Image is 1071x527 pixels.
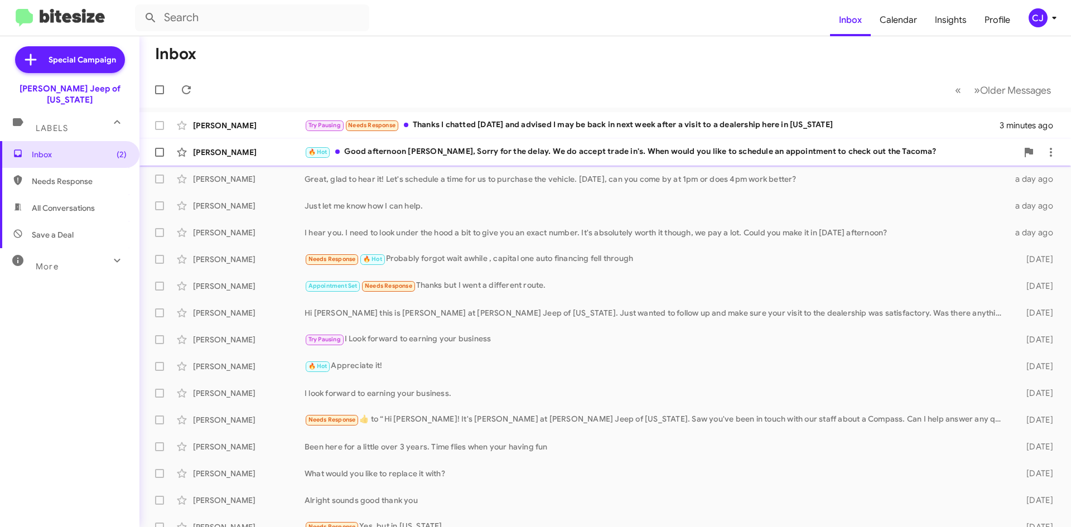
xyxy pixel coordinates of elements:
[36,262,59,272] span: More
[305,253,1009,265] div: Probably forgot wait awhile , capital one auto financing fell through
[1009,361,1062,372] div: [DATE]
[1029,8,1048,27] div: CJ
[974,83,980,97] span: »
[305,413,1009,426] div: ​👍​ to “ Hi [PERSON_NAME]! It's [PERSON_NAME] at [PERSON_NAME] Jeep of [US_STATE]. Saw you've bee...
[1009,495,1062,506] div: [DATE]
[193,361,305,372] div: [PERSON_NAME]
[193,468,305,479] div: [PERSON_NAME]
[308,255,356,263] span: Needs Response
[305,388,1009,399] div: I look forward to earning your business.
[1009,468,1062,479] div: [DATE]
[980,84,1051,96] span: Older Messages
[1009,441,1062,452] div: [DATE]
[305,173,1009,185] div: Great, glad to hear it! Let's schedule a time for us to purchase the vehicle. [DATE], can you com...
[305,279,1009,292] div: Thanks but I went a different route.
[305,227,1009,238] div: I hear you. I need to look under the hood a bit to give you an exact number. It's absolutely wort...
[967,79,1058,101] button: Next
[1009,227,1062,238] div: a day ago
[308,336,341,343] span: Try Pausing
[193,388,305,399] div: [PERSON_NAME]
[1009,200,1062,211] div: a day ago
[193,334,305,345] div: [PERSON_NAME]
[305,307,1009,318] div: Hi [PERSON_NAME] this is [PERSON_NAME] at [PERSON_NAME] Jeep of [US_STATE]. Just wanted to follow...
[1019,8,1059,27] button: CJ
[308,148,327,156] span: 🔥 Hot
[830,4,871,36] a: Inbox
[305,333,1009,346] div: I Look forward to earning your business
[305,200,1009,211] div: Just let me know how I can help.
[305,468,1009,479] div: What would you like to replace it with?
[32,149,127,160] span: Inbox
[976,4,1019,36] a: Profile
[1009,334,1062,345] div: [DATE]
[365,282,412,289] span: Needs Response
[926,4,976,36] a: Insights
[1009,414,1062,426] div: [DATE]
[308,362,327,370] span: 🔥 Hot
[193,307,305,318] div: [PERSON_NAME]
[193,441,305,452] div: [PERSON_NAME]
[1009,307,1062,318] div: [DATE]
[193,173,305,185] div: [PERSON_NAME]
[305,119,1000,132] div: Thanks I chatted [DATE] and advised I may be back in next week after a visit to a dealership here...
[1009,388,1062,399] div: [DATE]
[305,495,1009,506] div: Alright sounds good thank you
[15,46,125,73] a: Special Campaign
[305,441,1009,452] div: Been here for a little over 3 years. Time flies when your having fun
[193,281,305,292] div: [PERSON_NAME]
[32,202,95,214] span: All Conversations
[308,122,341,129] span: Try Pausing
[948,79,968,101] button: Previous
[193,495,305,506] div: [PERSON_NAME]
[308,416,356,423] span: Needs Response
[49,54,116,65] span: Special Campaign
[193,254,305,265] div: [PERSON_NAME]
[155,45,196,63] h1: Inbox
[305,360,1009,373] div: Appreciate it!
[1009,173,1062,185] div: a day ago
[193,147,305,158] div: [PERSON_NAME]
[193,227,305,238] div: [PERSON_NAME]
[36,123,68,133] span: Labels
[1009,254,1062,265] div: [DATE]
[193,120,305,131] div: [PERSON_NAME]
[193,200,305,211] div: [PERSON_NAME]
[193,414,305,426] div: [PERSON_NAME]
[871,4,926,36] a: Calendar
[949,79,1058,101] nav: Page navigation example
[117,149,127,160] span: (2)
[363,255,382,263] span: 🔥 Hot
[135,4,369,31] input: Search
[308,282,358,289] span: Appointment Set
[1000,120,1062,131] div: 3 minutes ago
[32,176,127,187] span: Needs Response
[32,229,74,240] span: Save a Deal
[955,83,961,97] span: «
[348,122,395,129] span: Needs Response
[305,146,1017,158] div: Good afternoon [PERSON_NAME], Sorry for the delay. We do accept trade in's. When would you like t...
[1009,281,1062,292] div: [DATE]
